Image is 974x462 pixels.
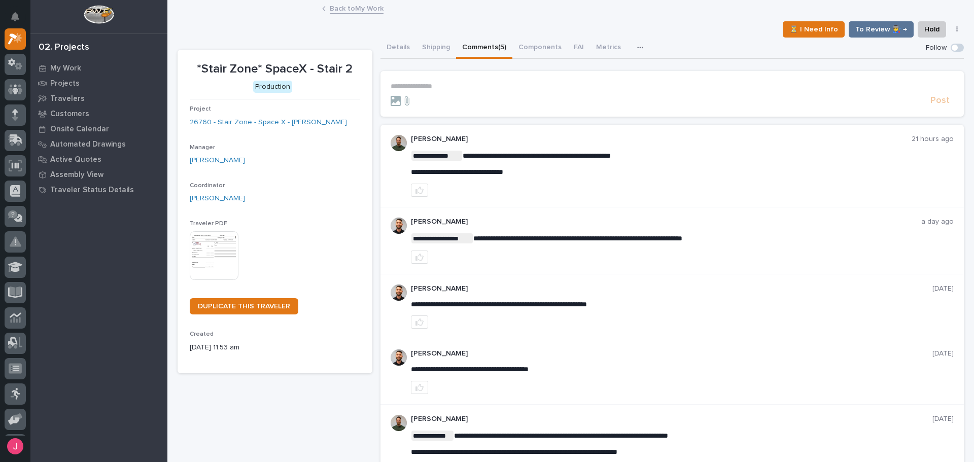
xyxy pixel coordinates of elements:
[30,167,167,182] a: Assembly View
[30,106,167,121] a: Customers
[926,95,954,106] button: Post
[30,121,167,136] a: Onsite Calendar
[13,12,26,28] div: Notifications
[50,79,80,88] p: Projects
[932,285,954,293] p: [DATE]
[568,38,590,59] button: FAI
[30,91,167,106] a: Travelers
[932,349,954,358] p: [DATE]
[190,331,214,337] span: Created
[50,140,126,149] p: Automated Drawings
[50,125,109,134] p: Onsite Calendar
[930,95,950,106] span: Post
[411,349,933,358] p: [PERSON_NAME]
[918,21,946,38] button: Hold
[855,23,907,35] span: To Review 👨‍🏭 →
[253,81,292,93] div: Production
[921,218,954,226] p: a day ago
[30,60,167,76] a: My Work
[456,38,512,59] button: Comments (5)
[411,218,922,226] p: [PERSON_NAME]
[391,349,407,366] img: AGNmyxaji213nCK4JzPdPN3H3CMBhXDSA2tJ_sy3UIa5=s96-c
[50,64,81,73] p: My Work
[190,145,215,151] span: Manager
[50,186,134,195] p: Traveler Status Details
[330,2,384,14] a: Back toMy Work
[411,381,428,394] button: like this post
[924,23,940,35] span: Hold
[411,415,933,423] p: [PERSON_NAME]
[39,42,89,53] div: 02. Projects
[411,285,933,293] p: [PERSON_NAME]
[783,21,845,38] button: ⏳ I Need Info
[30,136,167,152] a: Automated Drawings
[391,135,407,151] img: AATXAJw4slNr5ea0WduZQVIpKGhdapBAGQ9xVsOeEvl5=s96-c
[380,38,416,59] button: Details
[30,152,167,167] a: Active Quotes
[590,38,627,59] button: Metrics
[411,135,912,144] p: [PERSON_NAME]
[198,303,290,310] span: DUPLICATE THIS TRAVELER
[5,6,26,27] button: Notifications
[190,155,245,166] a: [PERSON_NAME]
[932,415,954,423] p: [DATE]
[190,193,245,204] a: [PERSON_NAME]
[190,117,347,128] a: 26760 - Stair Zone - Space X - [PERSON_NAME]
[50,170,103,180] p: Assembly View
[512,38,568,59] button: Components
[190,342,360,353] p: [DATE] 11:53 am
[190,183,225,189] span: Coordinator
[411,251,428,264] button: like this post
[416,38,456,59] button: Shipping
[391,415,407,431] img: AATXAJw4slNr5ea0WduZQVIpKGhdapBAGQ9xVsOeEvl5=s96-c
[84,5,114,24] img: Workspace Logo
[926,44,947,52] p: Follow
[789,23,838,35] span: ⏳ I Need Info
[5,436,26,457] button: users-avatar
[391,285,407,301] img: AGNmyxaji213nCK4JzPdPN3H3CMBhXDSA2tJ_sy3UIa5=s96-c
[30,76,167,91] a: Projects
[50,110,89,119] p: Customers
[912,135,954,144] p: 21 hours ago
[849,21,914,38] button: To Review 👨‍🏭 →
[30,182,167,197] a: Traveler Status Details
[50,155,101,164] p: Active Quotes
[391,218,407,234] img: AGNmyxaji213nCK4JzPdPN3H3CMBhXDSA2tJ_sy3UIa5=s96-c
[50,94,85,103] p: Travelers
[190,62,360,77] p: *Stair Zone* SpaceX - Stair 2
[190,298,298,314] a: DUPLICATE THIS TRAVELER
[411,184,428,197] button: like this post
[190,106,211,112] span: Project
[411,315,428,329] button: like this post
[190,221,227,227] span: Traveler PDF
